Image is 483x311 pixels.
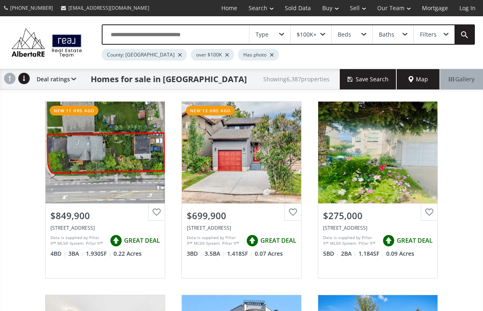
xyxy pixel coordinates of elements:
[323,224,433,231] div: 99 Applegrove Crescent SE, Calgary, AB T2A 7R5
[191,49,234,61] div: over $100K
[187,235,242,247] div: Data is supplied by Pillar 9™ MLS® System. Pillar 9™ is the owner of the copyright in its MLS® Sy...
[227,250,253,258] span: 1,418 SF
[238,49,279,61] div: Has photo
[338,32,351,37] div: Beds
[50,209,160,222] div: $849,900
[187,209,296,222] div: $699,900
[102,49,187,61] div: County: [GEOGRAPHIC_DATA]
[10,4,53,11] span: [PHONE_NUMBER]
[310,93,446,287] a: $275,000[STREET_ADDRESS]Data is supplied by Pillar 9™ MLS® System. Pillar 9™ is the owner of the ...
[260,236,296,245] span: GREAT DEAL
[397,236,433,245] span: GREAT DEAL
[297,32,317,37] div: $100K+
[323,209,433,222] div: $275,000
[57,0,153,15] a: [EMAIL_ADDRESS][DOMAIN_NAME]
[86,250,111,258] span: 1,930 SF
[244,233,260,249] img: rating icon
[50,224,160,231] div: 5820 Bowness Road NW, Calgary, AB T3B 4Z9
[420,32,437,37] div: Filters
[91,74,247,85] h1: Homes for sale in [GEOGRAPHIC_DATA]
[449,75,474,83] span: Gallery
[187,250,203,258] span: 3 BD
[323,235,378,247] div: Data is supplied by Pillar 9™ MLS® System. Pillar 9™ is the owner of the copyright in its MLS® Sy...
[323,250,339,258] span: 5 BD
[205,250,225,258] span: 3.5 BA
[50,250,66,258] span: 4 BD
[358,250,384,258] span: 1,184 SF
[341,250,356,258] span: 2 BA
[255,250,283,258] span: 0.07 Acres
[68,250,84,258] span: 3 BA
[263,76,330,82] h2: Showing 6,387 properties
[409,75,428,83] span: Map
[256,32,269,37] div: Type
[8,26,85,59] img: Logo
[386,250,414,258] span: 0.09 Acres
[124,236,160,245] span: GREAT DEAL
[379,32,394,37] div: Baths
[68,4,149,11] span: [EMAIL_ADDRESS][DOMAIN_NAME]
[380,233,397,249] img: rating icon
[37,93,173,287] a: new 11 hrs ago$849,900[STREET_ADDRESS]Data is supplied by Pillar 9™ MLS® System. Pillar 9™ is the...
[108,233,124,249] img: rating icon
[187,224,296,231] div: 329 37 Street SW, Calgary, AB T3C 1R5
[440,69,483,89] div: Gallery
[397,69,440,89] div: Map
[50,235,106,247] div: Data is supplied by Pillar 9™ MLS® System. Pillar 9™ is the owner of the copyright in its MLS® Sy...
[340,69,397,89] button: Save Search
[33,69,76,89] div: Deal ratings
[173,93,310,287] a: new 13 hrs ago$699,900[STREET_ADDRESS]Data is supplied by Pillar 9™ MLS® System. Pillar 9™ is the...
[114,250,142,258] span: 0.22 Acres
